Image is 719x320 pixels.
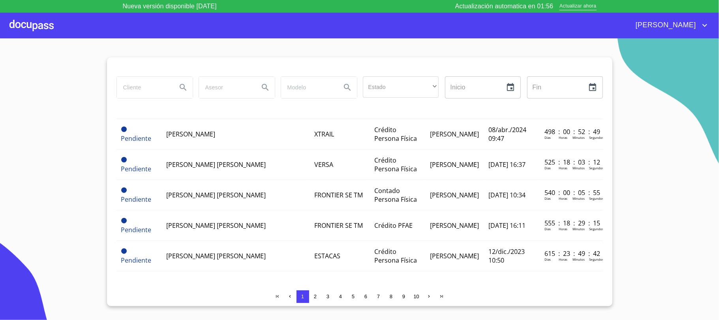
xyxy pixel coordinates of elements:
[281,77,335,98] input: search
[314,221,363,230] span: FRONTIER SE TM
[455,2,554,11] p: Actualización automatica en 01:56
[544,188,598,197] p: 540 : 00 : 05 : 55
[117,77,171,98] input: search
[559,135,567,140] p: Horas
[430,221,479,230] span: [PERSON_NAME]
[544,166,551,170] p: Dias
[309,290,322,303] button: 2
[385,290,398,303] button: 8
[314,293,317,299] span: 2
[364,293,367,299] span: 6
[589,166,604,170] p: Segundos
[559,257,567,261] p: Horas
[374,247,417,265] span: Crédito Persona Física
[488,221,526,230] span: [DATE] 16:11
[121,134,152,143] span: Pendiente
[544,227,551,231] p: Dias
[121,256,152,265] span: Pendiente
[322,290,334,303] button: 3
[301,293,304,299] span: 1
[121,187,127,193] span: Pendiente
[374,125,417,143] span: Crédito Persona Física
[430,252,479,260] span: [PERSON_NAME]
[410,290,423,303] button: 10
[488,191,526,199] span: [DATE] 10:34
[559,2,596,11] span: Actualizar ahora
[347,290,360,303] button: 5
[430,191,479,199] span: [PERSON_NAME]
[166,130,215,138] span: [PERSON_NAME]
[430,130,479,138] span: [PERSON_NAME]
[121,218,127,223] span: Pendiente
[377,293,380,299] span: 7
[488,125,526,143] span: 08/abr./2024 09:47
[166,160,266,169] span: [PERSON_NAME] [PERSON_NAME]
[166,221,266,230] span: [PERSON_NAME] [PERSON_NAME]
[121,195,152,204] span: Pendiente
[544,196,551,201] p: Dias
[544,127,598,136] p: 498 : 00 : 52 : 49
[559,196,567,201] p: Horas
[430,160,479,169] span: [PERSON_NAME]
[314,130,334,138] span: XTRAIL
[314,252,340,260] span: ESTACAS
[166,252,266,260] span: [PERSON_NAME] [PERSON_NAME]
[398,290,410,303] button: 9
[314,160,333,169] span: VERSA
[338,78,357,97] button: Search
[544,158,598,167] p: 525 : 18 : 03 : 12
[327,293,329,299] span: 3
[573,227,585,231] p: Minutos
[413,293,419,299] span: 10
[630,19,700,32] span: [PERSON_NAME]
[402,293,405,299] span: 9
[544,135,551,140] p: Dias
[123,2,217,11] p: Nueva versión disponible [DATE]
[121,127,127,132] span: Pendiente
[166,191,266,199] span: [PERSON_NAME] [PERSON_NAME]
[121,248,127,254] span: Pendiente
[297,290,309,303] button: 1
[488,247,525,265] span: 12/dic./2023 10:50
[573,135,585,140] p: Minutos
[121,157,127,163] span: Pendiente
[314,191,363,199] span: FRONTIER SE TM
[360,290,372,303] button: 6
[121,225,152,234] span: Pendiente
[121,165,152,173] span: Pendiente
[573,166,585,170] p: Minutos
[630,19,710,32] button: account of current user
[339,293,342,299] span: 4
[374,186,417,204] span: Contado Persona Física
[352,293,355,299] span: 5
[374,221,413,230] span: Crédito PFAE
[544,257,551,261] p: Dias
[589,227,604,231] p: Segundos
[174,78,193,97] button: Search
[544,219,598,227] p: 555 : 18 : 29 : 15
[559,166,567,170] p: Horas
[589,135,604,140] p: Segundos
[334,290,347,303] button: 4
[488,160,526,169] span: [DATE] 16:37
[544,249,598,258] p: 615 : 23 : 49 : 42
[573,257,585,261] p: Minutos
[363,76,439,98] div: ​
[199,77,253,98] input: search
[256,78,275,97] button: Search
[390,293,392,299] span: 8
[573,196,585,201] p: Minutos
[589,257,604,261] p: Segundos
[374,156,417,173] span: Crédito Persona Física
[589,196,604,201] p: Segundos
[559,227,567,231] p: Horas
[372,290,385,303] button: 7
